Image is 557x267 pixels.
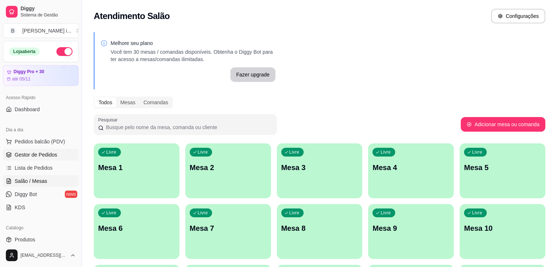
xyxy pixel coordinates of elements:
a: Diggy Pro + 30até 05/11 [3,65,79,86]
span: Sistema de Gestão [21,12,76,18]
a: Lista de Pedidos [3,162,79,174]
p: Livre [198,149,208,155]
a: DiggySistema de Gestão [3,3,79,20]
button: LivreMesa 3 [277,143,363,198]
div: Mesas [116,97,139,108]
a: Diggy Botnovo [3,188,79,200]
button: Alterar Status [56,47,73,56]
button: LivreMesa 8 [277,204,363,259]
button: Select a team [3,23,79,38]
p: Livre [289,210,300,216]
button: [EMAIL_ADDRESS][DOMAIN_NAME] [3,247,79,264]
div: Catálogo [3,222,79,234]
p: Mesa 5 [464,162,541,173]
button: LivreMesa 2 [185,143,271,198]
p: Mesa 3 [281,162,358,173]
button: LivreMesa 9 [368,204,454,259]
a: Gestor de Pedidos [3,149,79,161]
a: KDS [3,202,79,213]
article: Diggy Pro + 30 [14,69,44,75]
button: Pedidos balcão (PDV) [3,136,79,147]
a: Produtos [3,234,79,245]
span: Dashboard [15,106,40,113]
button: LivreMesa 4 [368,143,454,198]
label: Pesquisar [98,117,120,123]
article: até 05/11 [12,76,30,82]
span: Lista de Pedidos [15,164,53,172]
p: Mesa 7 [190,223,267,233]
span: B [9,27,16,34]
p: Livre [106,149,116,155]
p: Mesa 1 [98,162,175,173]
span: KDS [15,204,25,211]
button: LivreMesa 10 [460,204,545,259]
button: Fazer upgrade [230,67,275,82]
span: Diggy Bot [15,191,37,198]
div: Todos [94,97,116,108]
a: Dashboard [3,104,79,115]
p: Mesa 4 [372,162,449,173]
p: Você tem 30 mesas / comandas disponíveis. Obtenha o Diggy Bot para ter acesso a mesas/comandas il... [111,48,275,63]
span: Produtos [15,236,35,243]
input: Pesquisar [104,124,272,131]
span: [EMAIL_ADDRESS][DOMAIN_NAME] [21,252,67,258]
p: Livre [380,149,391,155]
div: Acesso Rápido [3,92,79,104]
div: Comandas [140,97,172,108]
p: Mesa 9 [372,223,449,233]
span: Pedidos balcão (PDV) [15,138,65,145]
button: LivreMesa 7 [185,204,271,259]
div: Loja aberta [9,48,40,56]
p: Livre [198,210,208,216]
button: Configurações [491,9,545,23]
p: Melhore seu plano [111,40,275,47]
button: Adicionar mesa ou comanda [461,117,545,132]
span: Diggy [21,5,76,12]
a: Salão / Mesas [3,175,79,187]
button: LivreMesa 6 [94,204,179,259]
p: Livre [472,210,482,216]
div: [PERSON_NAME] i ... [22,27,71,34]
p: Mesa 8 [281,223,358,233]
h2: Atendimento Salão [94,10,170,22]
p: Livre [106,210,116,216]
p: Livre [380,210,391,216]
p: Mesa 6 [98,223,175,233]
p: Mesa 10 [464,223,541,233]
span: Gestor de Pedidos [15,151,57,158]
span: Salão / Mesas [15,177,47,185]
p: Mesa 2 [190,162,267,173]
div: Dia a dia [3,124,79,136]
button: LivreMesa 1 [94,143,179,198]
button: LivreMesa 5 [460,143,545,198]
p: Livre [289,149,300,155]
p: Livre [472,149,482,155]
